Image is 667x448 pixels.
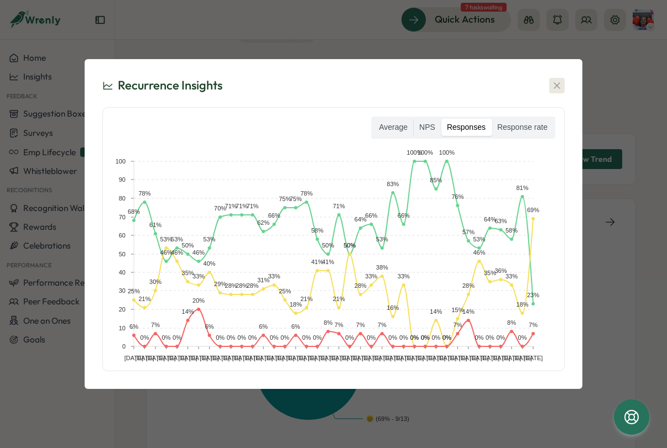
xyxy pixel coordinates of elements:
text: 10 [119,325,126,331]
div: Recurrence Insights [102,77,222,94]
text: [DATE] [124,355,144,361]
text: [DATE] [394,355,414,361]
label: NPS [414,119,441,136]
text: [DATE] [481,355,500,361]
text: [DATE] [491,355,510,361]
text: 80 [119,195,126,202]
text: [DATE] [329,355,348,361]
text: [DATE] [135,355,154,361]
text: 40 [119,269,126,276]
text: [DATE] [437,355,457,361]
text: [DATE] [319,355,338,361]
text: [DATE] [146,355,165,361]
text: 20 [119,306,126,313]
text: [DATE] [372,355,392,361]
text: [DATE] [221,355,241,361]
text: [DATE] [383,355,403,361]
text: [DATE] [470,355,489,361]
text: [DATE] [308,355,327,361]
text: [DATE] [340,355,359,361]
text: 100 [116,158,126,165]
text: [DATE] [168,355,187,361]
text: [DATE] [286,355,305,361]
text: [DATE] [254,355,273,361]
text: [DATE] [351,355,370,361]
text: [DATE] [513,355,532,361]
text: [DATE] [189,355,209,361]
text: [DATE] [275,355,295,361]
text: [DATE] [297,355,316,361]
text: [DATE] [502,355,522,361]
text: [DATE] [459,355,478,361]
text: 30 [119,287,126,294]
label: Average [373,119,413,136]
text: [DATE] [232,355,252,361]
text: [DATE] [362,355,381,361]
text: [DATE] [405,355,424,361]
text: 50 [119,251,126,257]
text: 70 [119,214,126,220]
label: Responses [441,119,491,136]
text: [DATE] [416,355,435,361]
text: [DATE] [211,355,230,361]
text: 60 [119,232,126,239]
text: [DATE] [448,355,467,361]
text: [DATE] [157,355,176,361]
text: [DATE] [264,355,284,361]
label: Response rate [492,119,553,136]
text: [DATE] [243,355,262,361]
text: 0 [122,343,126,350]
text: [DATE] [200,355,219,361]
text: 90 [119,176,126,183]
text: [DATE] [178,355,197,361]
text: [DATE] [524,355,543,361]
text: [DATE] [426,355,446,361]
